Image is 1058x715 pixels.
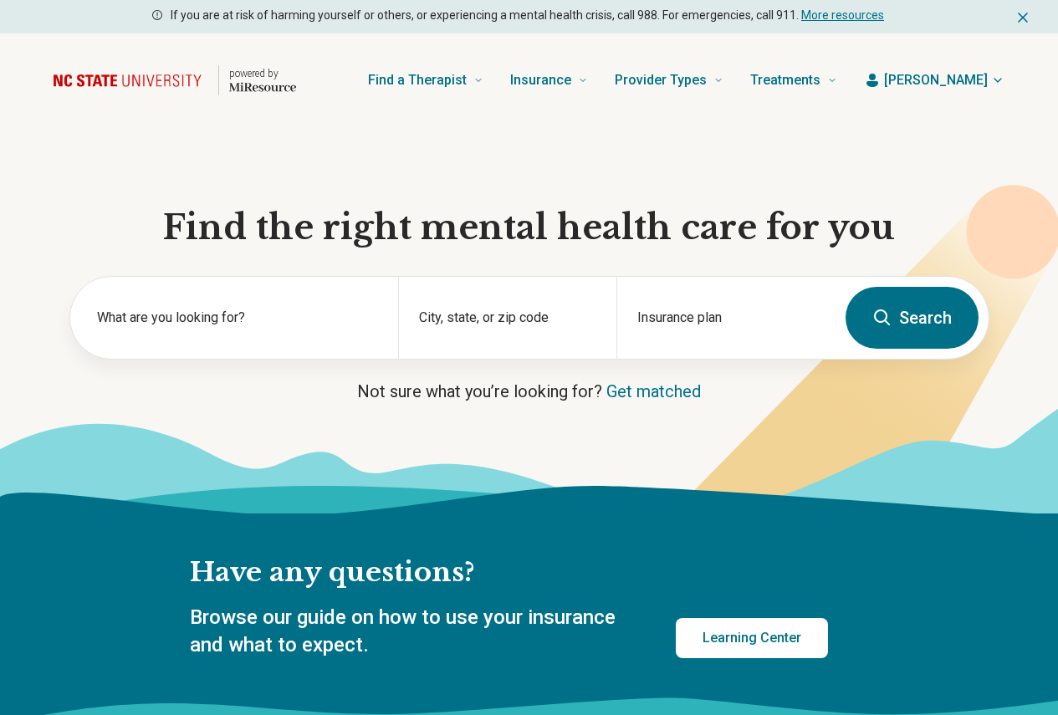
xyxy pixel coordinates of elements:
[676,618,828,658] a: Learning Center
[801,8,884,22] a: More resources
[846,287,979,349] button: Search
[510,47,588,114] a: Insurance
[97,308,378,328] label: What are you looking for?
[190,604,636,660] p: Browse our guide on how to use your insurance and what to expect.
[884,70,988,90] span: [PERSON_NAME]
[69,206,989,249] h1: Find the right mental health care for you
[368,47,483,114] a: Find a Therapist
[229,67,296,80] p: powered by
[190,555,828,590] h2: Have any questions?
[864,70,1004,90] button: [PERSON_NAME]
[54,54,296,107] a: Home page
[750,69,820,92] span: Treatments
[1015,7,1031,27] button: Dismiss
[171,7,884,24] p: If you are at risk of harming yourself or others, or experiencing a mental health crisis, call 98...
[615,69,707,92] span: Provider Types
[510,69,571,92] span: Insurance
[606,381,701,401] a: Get matched
[368,69,467,92] span: Find a Therapist
[750,47,837,114] a: Treatments
[69,380,989,403] p: Not sure what you’re looking for?
[615,47,723,114] a: Provider Types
